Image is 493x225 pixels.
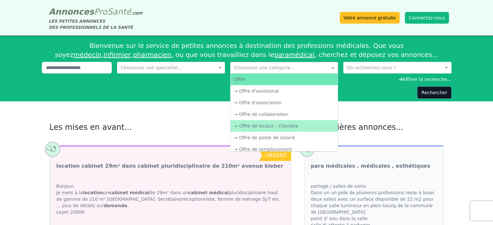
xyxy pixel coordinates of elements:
[340,12,400,24] a: Votre annonce gratuite
[274,51,314,59] a: paramédical
[42,76,452,83] div: Affiner la recherche...
[109,190,149,195] strong: cabinet médical
[304,122,444,132] h2: Les dernières annonces...
[104,203,127,208] strong: demande
[83,190,103,195] strong: location
[230,73,338,152] ng-dropdown-panel: Options list
[50,176,291,222] div: Bonjour, je mets à la un de 29m² dans un pluridisciplinaire haut de gamme de 210 m² [GEOGRAPHIC_D...
[230,85,338,97] div: → Offre d'assistanat
[405,12,449,24] button: Connectez-vous
[230,132,338,143] div: → Offre de poste de salarié
[49,18,143,30] div: LES PETITES ANNONCES DES PROFESSIONNELS DE LA SANTÉ
[230,143,338,155] div: → Offre de remplacement
[230,108,338,120] div: → Offre de collaboration
[133,51,171,59] a: pharmacien
[311,162,430,170] a: para médicales , médicales , esthétiques
[265,152,287,158] span: urgent
[42,39,452,62] div: Bienvenue sur le service de petites annonces à destination des professions médicales. Que vous so...
[103,51,131,59] a: infirmier
[107,7,131,17] span: Santé
[230,73,338,85] div: Offre
[49,7,143,17] a: AnnoncesProSanté.com
[230,120,338,132] div: → Offre de locaux - Clientèle
[74,51,101,59] a: médecin
[94,7,107,17] span: Pro
[50,122,291,132] h2: Les mises en avant...
[230,97,338,108] div: → Offre d'association
[417,86,451,99] button: Rechercher
[131,10,142,16] span: .com
[49,7,94,17] span: Annonces
[188,190,229,195] strong: cabinet médical
[56,162,283,170] a: location cabinet 29m² dans cabinet pluridisciplinaire de 210m² avenue kleber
